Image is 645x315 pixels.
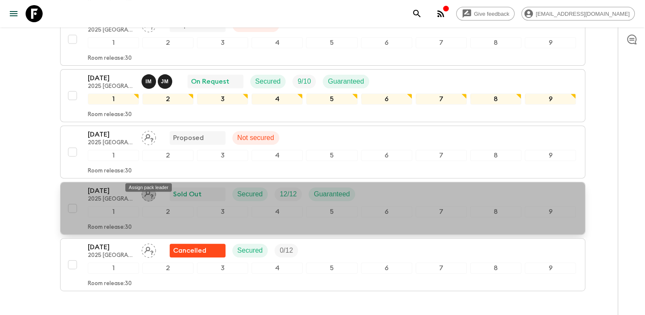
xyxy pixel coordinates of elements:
div: Assign pack leader [125,183,172,192]
span: Assign pack leader [142,246,156,253]
p: Guaranteed [328,76,364,87]
div: 2 [142,150,194,161]
p: Secured [255,76,281,87]
div: 9 [525,37,576,48]
div: 8 [470,93,521,105]
div: 3 [197,206,248,217]
button: [DATE]2025 [GEOGRAPHIC_DATA] (Jun - Nov)Assign pack leaderProposedNot secured123456789Room releas... [60,13,585,66]
div: 5 [306,37,357,48]
p: 2025 [GEOGRAPHIC_DATA] (Jun - Nov) [88,83,135,90]
div: 3 [197,37,248,48]
button: [DATE]2025 [GEOGRAPHIC_DATA] (Jun - Nov)Iddy Masoud Kilanga, Joachim MukunguOn RequestSecuredTrip... [60,69,585,122]
p: 9 / 10 [298,76,311,87]
div: Secured [232,187,268,201]
div: 2 [142,93,194,105]
p: Room release: 30 [88,55,132,62]
p: [DATE] [88,129,135,140]
span: Assign pack leader [142,133,156,140]
div: 3 [197,150,248,161]
div: 5 [306,150,357,161]
p: 12 / 12 [280,189,297,199]
div: 9 [525,262,576,274]
p: Room release: 30 [88,280,132,287]
button: IMJM [142,74,174,89]
div: 6 [361,37,412,48]
p: 2025 [GEOGRAPHIC_DATA] (Jun - Nov) [88,196,135,203]
div: Trip Fill [275,187,302,201]
span: Give feedback [469,11,514,17]
div: 5 [306,93,357,105]
div: 9 [525,206,576,217]
div: 4 [252,262,303,274]
div: 6 [361,262,412,274]
p: [DATE] [88,242,135,252]
div: 7 [416,93,467,105]
div: 7 [416,37,467,48]
div: 9 [525,93,576,105]
div: 7 [416,262,467,274]
div: 9 [525,150,576,161]
div: 4 [252,206,303,217]
p: Room release: 30 [88,168,132,175]
p: [DATE] [88,186,135,196]
div: 8 [470,206,521,217]
p: I M [145,78,152,85]
button: search adventures [408,5,425,22]
p: Proposed [173,133,204,143]
p: [DATE] [88,73,135,83]
div: 8 [470,262,521,274]
p: Not secured [237,133,274,143]
p: Sold Out [173,189,202,199]
div: 3 [197,262,248,274]
p: Secured [237,245,263,256]
div: 8 [470,150,521,161]
p: Cancelled [173,245,206,256]
div: 7 [416,206,467,217]
div: 4 [252,150,303,161]
div: 2 [142,37,194,48]
div: 3 [197,93,248,105]
p: 2025 [GEOGRAPHIC_DATA] (Jun - Nov) [88,140,135,146]
span: Iddy Masoud Kilanga, Joachim Mukungu [142,77,174,84]
div: 4 [252,93,303,105]
div: Trip Fill [292,75,316,88]
div: 1 [88,37,139,48]
div: 1 [88,206,139,217]
p: Room release: 30 [88,224,132,231]
div: 1 [88,262,139,274]
div: [EMAIL_ADDRESS][DOMAIN_NAME] [521,7,635,20]
button: [DATE]2025 [GEOGRAPHIC_DATA] (Jun - Nov)Assign pack leaderProposedNot secured123456789Room releas... [60,125,585,178]
p: Room release: 30 [88,111,132,118]
div: Secured [232,244,268,257]
div: 5 [306,262,357,274]
div: 5 [306,206,357,217]
p: 2025 [GEOGRAPHIC_DATA] (Jun - Nov) [88,252,135,259]
span: Assign pack leader [142,190,156,196]
p: Secured [237,189,263,199]
div: 1 [88,93,139,105]
p: Guaranteed [314,189,350,199]
div: 2 [142,206,194,217]
div: 6 [361,206,412,217]
div: Trip Fill [275,244,298,257]
div: Secured [250,75,286,88]
div: 4 [252,37,303,48]
button: [DATE]2025 [GEOGRAPHIC_DATA] (Jun - Nov)Assign pack leaderDMC advised that this is bad seasonSecu... [60,238,585,291]
div: 6 [361,150,412,161]
p: 2025 [GEOGRAPHIC_DATA] (Jun - Nov) [88,27,135,34]
div: 7 [416,150,467,161]
a: Give feedback [456,7,515,20]
button: menu [5,5,22,22]
p: On Request [191,76,229,87]
p: 0 / 12 [280,245,293,256]
div: DMC advised that this is bad season [170,244,226,257]
div: 1 [88,150,139,161]
span: [EMAIL_ADDRESS][DOMAIN_NAME] [531,11,634,17]
button: [DATE]2025 [GEOGRAPHIC_DATA] (Jun - Nov)Assign pack leaderSold OutSecuredTrip FillGuaranteed12345... [60,182,585,235]
div: 8 [470,37,521,48]
div: 6 [361,93,412,105]
div: 2 [142,262,194,274]
div: Not secured [232,131,279,145]
p: J M [161,78,169,85]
